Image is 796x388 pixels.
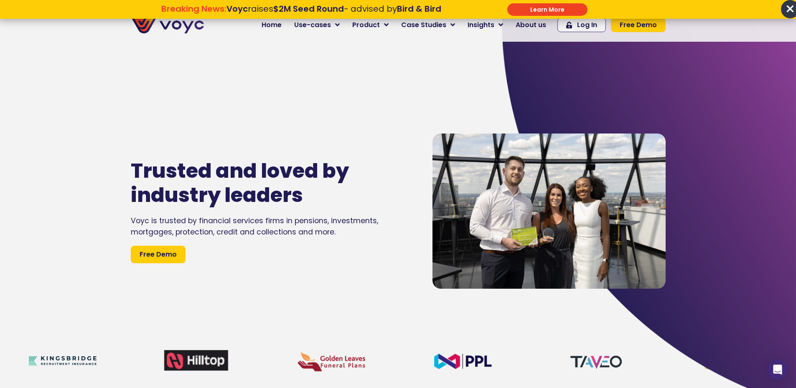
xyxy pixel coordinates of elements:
div: Submit [507,3,587,16]
a: Case Studies [395,17,461,33]
a: Home [255,17,288,33]
h1: Trusted and loved by industry leaders [131,159,382,207]
a: Free Demo [611,18,666,32]
a: Insights [461,17,509,33]
img: voyc-full-logo [131,17,204,33]
span: Insights [468,20,494,30]
div: Voyc is trusted by financial services firms in pensions, investments, mortgages, protection, cred... [131,215,407,237]
span: Home [262,20,282,30]
span: Product [352,20,380,30]
span: Free Demo [620,22,657,28]
span: Log In [577,22,597,28]
div: Open Intercom Messenger [768,360,788,380]
strong: $2M Seed Round [273,3,344,15]
a: Use-cases [288,17,346,33]
span: Case Studies [401,20,446,30]
span: raises - advised by [226,3,441,15]
span: About us [516,20,546,30]
strong: Bird & Bird [397,3,441,15]
a: About us [509,17,552,33]
span: Use-cases [294,20,331,30]
span: Free Demo [140,249,177,260]
strong: Breaking News: [161,3,226,15]
a: Free Demo [131,246,186,263]
strong: Voyc [226,3,248,15]
div: Breaking News: Voyc raises $2M Seed Round - advised by Bird & Bird [119,4,483,24]
a: Log In [557,18,606,32]
a: Product [346,17,395,33]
